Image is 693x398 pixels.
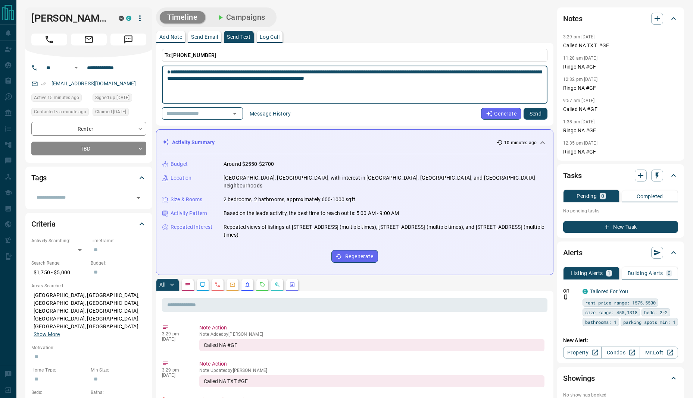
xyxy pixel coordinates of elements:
[563,119,595,124] p: 1:38 pm [DATE]
[31,94,89,104] div: Fri Sep 12 2025
[199,360,544,368] p: Note Action
[208,11,273,23] button: Campaigns
[199,332,544,337] p: Note Added by [PERSON_NAME]
[563,347,602,358] a: Property
[191,34,218,40] p: Send Email
[563,42,678,50] p: Called NA TXT #GF
[31,282,146,289] p: Areas Searched:
[224,160,274,168] p: Around $2550-$2700
[563,288,578,294] p: Off
[95,94,129,101] span: Signed up [DATE]
[227,34,251,40] p: Send Text
[563,244,678,262] div: Alerts
[563,294,568,300] svg: Push Notification Only
[126,16,131,21] div: condos.ca
[585,299,656,306] span: rent price range: 1575,5500
[162,367,188,373] p: 3:29 pm
[563,13,583,25] h2: Notes
[590,288,628,294] a: Tailored For You
[34,108,86,116] span: Contacted < a minute ago
[637,194,663,199] p: Completed
[110,34,146,45] span: Message
[504,139,537,146] p: 10 minutes ago
[172,139,215,146] p: Activity Summary
[160,11,205,23] button: Timeline
[224,209,399,217] p: Based on the lead's activity, the best time to reach out is: 5:00 AM - 9:00 AM
[171,196,203,203] p: Size & Rooms
[563,221,678,233] button: New Task
[31,344,146,351] p: Motivation:
[668,271,671,276] p: 0
[31,34,67,45] span: Call
[644,309,668,316] span: beds: 2-2
[162,136,547,149] div: Activity Summary10 minutes ago
[93,94,146,104] div: Sun Aug 24 2025
[230,108,240,119] button: Open
[31,237,87,244] p: Actively Searching:
[199,375,544,387] div: Called NA TXT #GF
[51,80,136,86] a: [EMAIL_ADDRESS][DOMAIN_NAME]
[31,122,146,136] div: Renter
[260,34,280,40] p: Log Call
[31,172,47,184] h2: Tags
[259,282,265,288] svg: Requests
[31,389,87,396] p: Beds:
[244,282,250,288] svg: Listing Alerts
[171,223,212,231] p: Repeated Interest
[274,282,280,288] svg: Opportunities
[481,108,521,120] button: Generate
[289,282,295,288] svg: Agent Actions
[31,266,87,279] p: $1,750 - $5,000
[563,148,678,156] p: Ringc NA #GF
[31,12,107,24] h1: [PERSON_NAME]
[31,142,146,155] div: TBD
[224,223,547,239] p: Repeated views of listings at [STREET_ADDRESS] (multiple times), [STREET_ADDRESS] (multiple times...
[34,331,60,338] button: Show More
[601,193,604,199] p: 0
[608,271,611,276] p: 1
[31,218,56,230] h2: Criteria
[563,98,595,103] p: 9:57 am [DATE]
[563,77,597,82] p: 12:32 pm [DATE]
[91,260,146,266] p: Budget:
[171,52,216,58] span: [PHONE_NUMBER]
[31,289,146,341] p: [GEOGRAPHIC_DATA], [GEOGRAPHIC_DATA], [GEOGRAPHIC_DATA], [GEOGRAPHIC_DATA], [GEOGRAPHIC_DATA], [G...
[563,369,678,387] div: Showings
[628,271,663,276] p: Building Alerts
[34,94,79,101] span: Active 15 minutes ago
[185,282,191,288] svg: Notes
[171,160,188,168] p: Budget
[31,367,87,373] p: Home Type:
[245,108,295,120] button: Message History
[31,169,146,187] div: Tags
[91,237,146,244] p: Timeframe:
[215,282,221,288] svg: Calls
[563,247,583,259] h2: Alerts
[200,282,206,288] svg: Lead Browsing Activity
[133,193,144,203] button: Open
[524,108,547,120] button: Send
[623,318,675,326] span: parking spots min: 1
[563,205,678,217] p: No pending tasks
[119,16,124,21] div: mrloft.ca
[91,389,146,396] p: Baths:
[585,318,616,326] span: bathrooms: 1
[230,282,235,288] svg: Emails
[199,339,544,351] div: Called NA #GF
[31,215,146,233] div: Criteria
[563,10,678,28] div: Notes
[72,63,81,72] button: Open
[585,309,637,316] span: size range: 450,1318
[159,282,165,287] p: All
[91,367,146,373] p: Min Size:
[563,105,678,113] p: Called NA #GF
[577,193,597,199] p: Pending
[162,337,188,342] p: [DATE]
[71,34,107,45] span: Email
[583,289,588,294] div: condos.ca
[224,196,355,203] p: 2 bedrooms, 2 bathrooms, approximately 600-1000 sqft
[571,271,603,276] p: Listing Alerts
[199,368,544,373] p: Note Updated by [PERSON_NAME]
[640,347,678,358] a: Mr.Loft
[93,108,146,118] div: Sun Aug 24 2025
